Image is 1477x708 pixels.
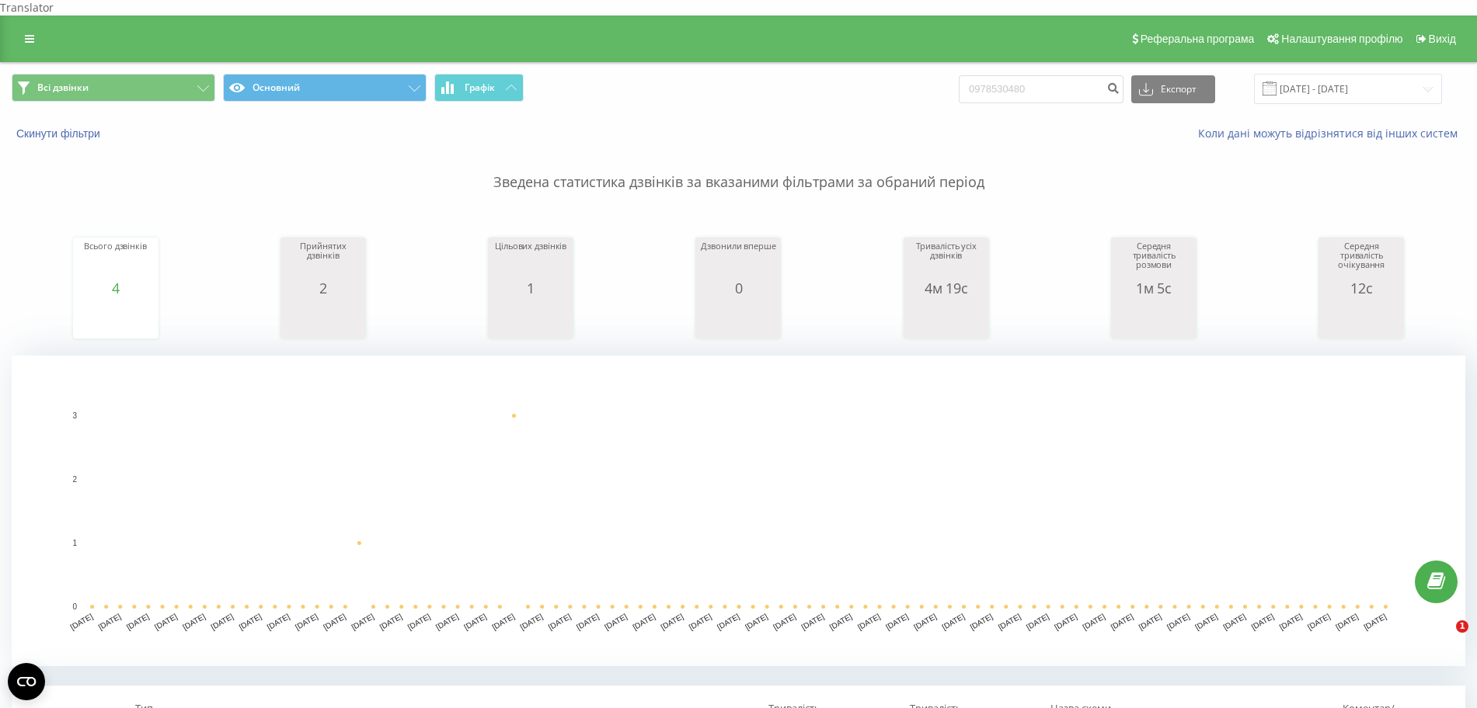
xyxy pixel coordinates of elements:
div: 1м 5с [1115,280,1193,296]
text: [DATE] [969,612,995,631]
text: [DATE] [519,612,545,631]
text: [DATE] [1250,612,1276,631]
text: [DATE] [1081,612,1106,631]
svg: A chart. [1322,296,1400,342]
svg: A chart. [1115,296,1193,342]
text: [DATE] [800,612,826,631]
text: [DATE] [462,612,488,631]
text: 0 [72,602,77,611]
div: 1 [492,280,570,296]
span: Графік [465,82,495,93]
text: [DATE] [772,612,797,631]
svg: A chart. [907,296,985,342]
div: 4м 19с [907,280,985,296]
text: [DATE] [1193,612,1219,631]
text: [DATE] [406,612,432,631]
text: [DATE] [209,612,235,631]
input: Пошук за номером [959,75,1123,103]
text: [DATE] [181,612,207,631]
text: [DATE] [1334,612,1360,631]
text: [DATE] [69,612,95,631]
button: Основний [223,74,427,102]
text: [DATE] [547,612,573,631]
button: Експорт [1131,75,1215,103]
div: 4 [77,280,155,296]
text: 3 [72,411,77,420]
text: [DATE] [1221,612,1247,631]
div: Середня тривалість розмови [1115,241,1193,280]
text: [DATE] [912,612,938,631]
text: [DATE] [378,612,404,631]
text: [DATE] [660,612,685,631]
text: [DATE] [941,612,967,631]
div: 2 [284,280,362,296]
svg: A chart. [492,296,570,342]
text: [DATE] [322,612,347,631]
p: Зведена статистика дзвінків за вказаними фільтрами за обраний період [12,141,1465,193]
text: [DATE] [603,612,629,631]
span: 1 [1456,620,1468,633]
text: [DATE] [828,612,854,631]
text: [DATE] [1053,612,1078,631]
text: 2 [72,475,77,484]
div: Цільових дзвінків [492,241,570,280]
div: Дзвонили вперше [699,241,777,280]
text: [DATE] [238,612,263,631]
div: 0 [699,280,777,296]
text: [DATE] [688,612,713,631]
div: Середня тривалість очікування [1322,241,1400,280]
div: Тривалість усіх дзвінків [907,241,985,280]
div: Всього дзвінків [77,241,155,280]
svg: A chart. [699,296,777,342]
text: [DATE] [575,612,601,631]
text: [DATE] [97,612,123,631]
text: [DATE] [1278,612,1304,631]
text: [DATE] [434,612,460,631]
text: 1 [72,539,77,547]
span: Реферальна програма [1141,33,1255,45]
button: Open CMP widget [8,663,45,700]
text: [DATE] [1165,612,1191,631]
button: Всі дзвінки [12,74,215,102]
a: Налаштування профілю [1259,16,1408,62]
text: [DATE] [997,612,1022,631]
text: [DATE] [266,612,291,631]
a: Реферальна програма [1124,16,1260,62]
span: Вихід [1429,33,1456,45]
text: [DATE] [631,612,657,631]
text: [DATE] [490,612,516,631]
a: Коли дані можуть відрізнятися вiд інших систем [1198,126,1465,141]
text: [DATE] [1362,612,1388,631]
svg: A chart. [12,356,1465,666]
iframe: Intercom live chat [1424,620,1461,658]
text: [DATE] [744,612,769,631]
text: [DATE] [350,612,375,631]
text: [DATE] [856,612,882,631]
text: [DATE] [1306,612,1332,631]
span: Всі дзвінки [37,82,89,94]
text: [DATE] [884,612,910,631]
text: [DATE] [294,612,319,631]
text: [DATE] [1109,612,1135,631]
a: Вихід [1409,16,1461,62]
button: Графік [434,74,524,102]
text: [DATE] [153,612,179,631]
text: [DATE] [1025,612,1050,631]
svg: A chart. [284,296,362,342]
div: 12с [1322,280,1400,296]
svg: A chart. [77,296,155,342]
text: [DATE] [125,612,151,631]
text: [DATE] [716,612,741,631]
span: Налаштування профілю [1281,33,1402,45]
button: Скинути фільтри [12,127,108,141]
text: [DATE] [1137,612,1163,631]
div: Прийнятих дзвінків [284,241,362,280]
